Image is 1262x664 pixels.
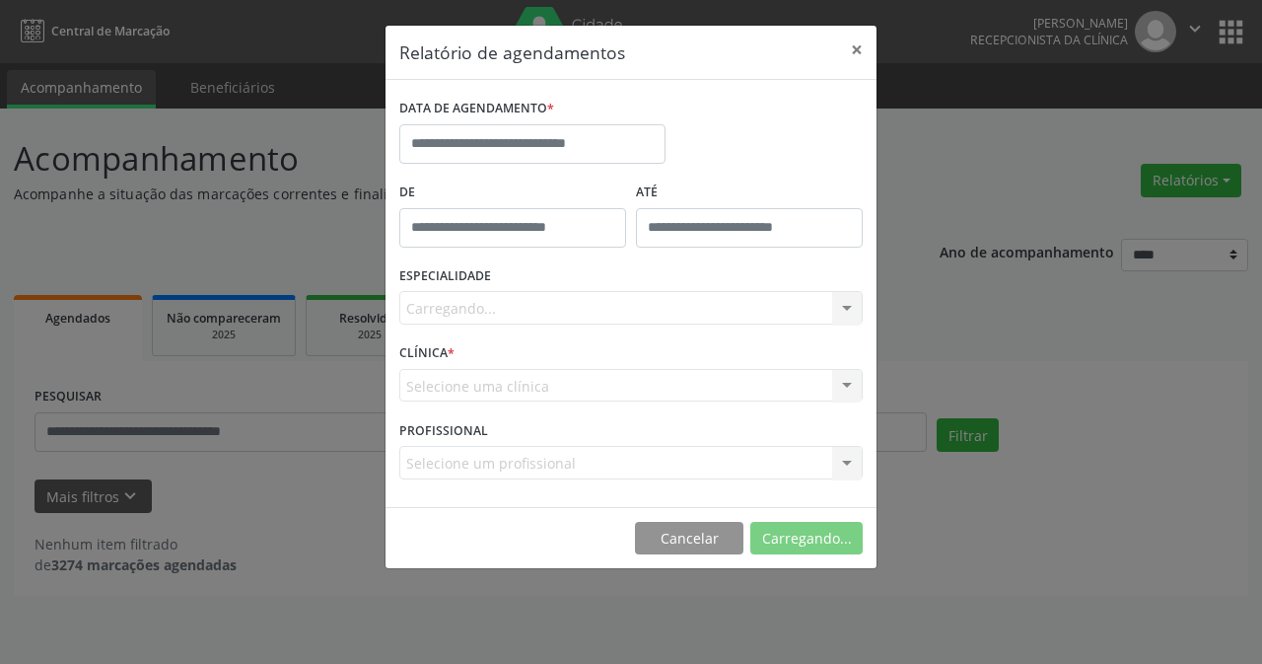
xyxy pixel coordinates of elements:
h5: Relatório de agendamentos [399,39,625,65]
button: Close [837,26,876,74]
label: CLÍNICA [399,338,455,369]
label: PROFISSIONAL [399,415,488,446]
label: ATÉ [636,178,863,208]
button: Cancelar [635,522,743,555]
label: De [399,178,626,208]
button: Carregando... [750,522,863,555]
label: ESPECIALIDADE [399,261,491,292]
label: DATA DE AGENDAMENTO [399,94,554,124]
